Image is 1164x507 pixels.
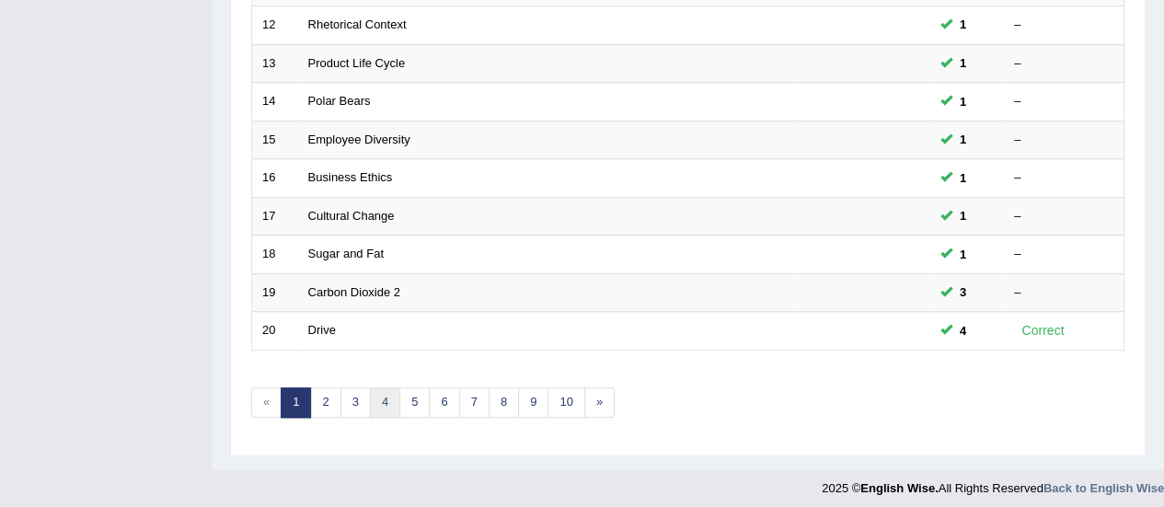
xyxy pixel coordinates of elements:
span: « [251,387,282,418]
a: Polar Bears [308,94,371,108]
a: Sugar and Fat [308,247,384,260]
div: – [1014,55,1113,73]
td: 16 [252,159,298,198]
span: You can still take this question [952,245,974,264]
span: You can still take this question [952,53,974,73]
td: 15 [252,121,298,159]
strong: English Wise. [860,481,938,495]
td: 18 [252,236,298,274]
span: You can still take this question [952,15,974,34]
div: – [1014,17,1113,34]
span: You can still take this question [952,206,974,225]
a: 8 [489,387,519,418]
a: 9 [518,387,548,418]
td: 17 [252,197,298,236]
span: You can still take this question [952,130,974,149]
a: » [584,387,615,418]
td: 12 [252,6,298,44]
td: 20 [252,312,298,351]
a: 4 [370,387,400,418]
span: You can still take this question [952,92,974,111]
a: Employee Diversity [308,133,410,146]
a: Carbon Dioxide 2 [308,285,400,299]
td: 14 [252,83,298,121]
span: You can still take this question [952,168,974,188]
a: Drive [308,323,336,337]
div: – [1014,246,1113,263]
td: 19 [252,273,298,312]
a: 7 [459,387,490,418]
a: 2 [310,387,340,418]
span: You can still take this question [952,282,974,302]
a: 3 [340,387,371,418]
div: – [1014,93,1113,110]
a: Back to English Wise [1043,481,1164,495]
a: Business Ethics [308,170,393,184]
a: 10 [547,387,584,418]
div: – [1014,208,1113,225]
span: You can still take this question [952,321,974,340]
a: Product Life Cycle [308,56,406,70]
a: Rhetorical Context [308,17,407,31]
a: 5 [399,387,430,418]
div: – [1014,132,1113,149]
td: 13 [252,44,298,83]
div: – [1014,284,1113,302]
div: 2025 © All Rights Reserved [822,470,1164,497]
a: Cultural Change [308,209,395,223]
div: – [1014,169,1113,187]
a: 1 [281,387,311,418]
a: 6 [429,387,459,418]
div: Correct [1014,320,1072,341]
